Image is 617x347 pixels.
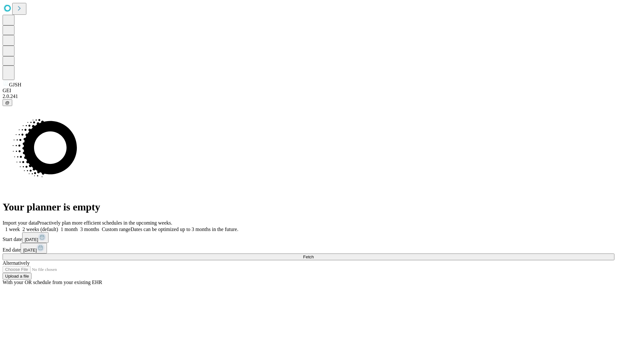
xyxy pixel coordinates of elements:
div: GEI [3,88,614,93]
span: 1 month [61,227,78,232]
span: Custom range [102,227,130,232]
button: Upload a file [3,273,31,280]
button: [DATE] [21,243,47,254]
span: [DATE] [23,248,37,253]
span: Proactively plan more efficient schedules in the upcoming weeks. [37,220,172,226]
button: Fetch [3,254,614,260]
span: @ [5,100,10,105]
span: 1 week [5,227,20,232]
div: 2.0.241 [3,93,614,99]
span: Fetch [303,254,314,259]
span: 2 weeks (default) [22,227,58,232]
button: @ [3,99,12,106]
span: GJSH [9,82,21,87]
button: [DATE] [22,232,49,243]
h1: Your planner is empty [3,201,614,213]
span: 3 months [80,227,99,232]
div: Start date [3,232,614,243]
span: Alternatively [3,260,30,266]
span: With your OR schedule from your existing EHR [3,280,102,285]
span: [DATE] [25,237,38,242]
span: Import your data [3,220,37,226]
span: Dates can be optimized up to 3 months in the future. [130,227,238,232]
div: End date [3,243,614,254]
